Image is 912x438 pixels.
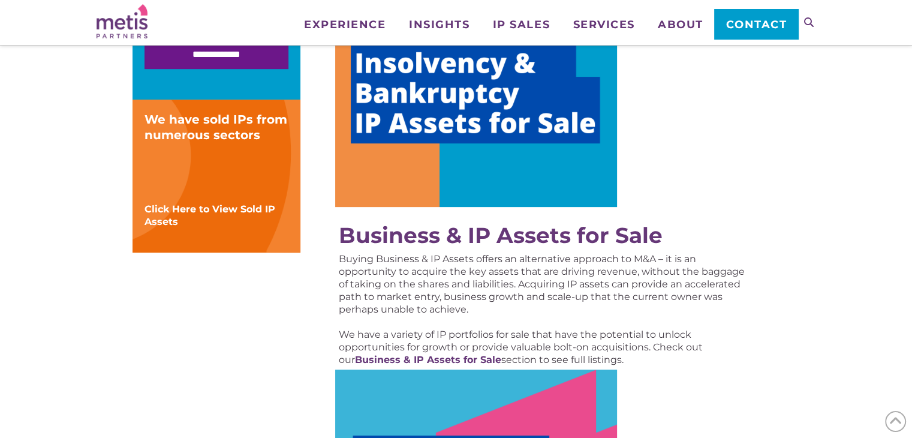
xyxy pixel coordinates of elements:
[145,203,275,227] a: Click Here to View Sold IP Assets
[304,19,386,30] span: Experience
[714,9,797,39] a: Contact
[355,354,501,365] a: Business & IP Assets for Sale
[573,19,634,30] span: Services
[493,19,550,30] span: IP Sales
[145,112,288,143] div: We have sold IPs from numerous sectors
[97,4,148,38] img: Metis Partners
[658,19,703,30] span: About
[885,411,906,432] span: Back to Top
[726,19,787,30] span: Contact
[339,253,753,316] p: Buying Business & IP Assets offers an alternative approach to M&A – it is an opportunity to acqui...
[339,328,753,366] p: We have a variety of IP portfolios for sale that have the potential to unlock opportunities for g...
[339,222,663,248] a: Business & IP Assets for Sale
[409,19,469,30] span: Insights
